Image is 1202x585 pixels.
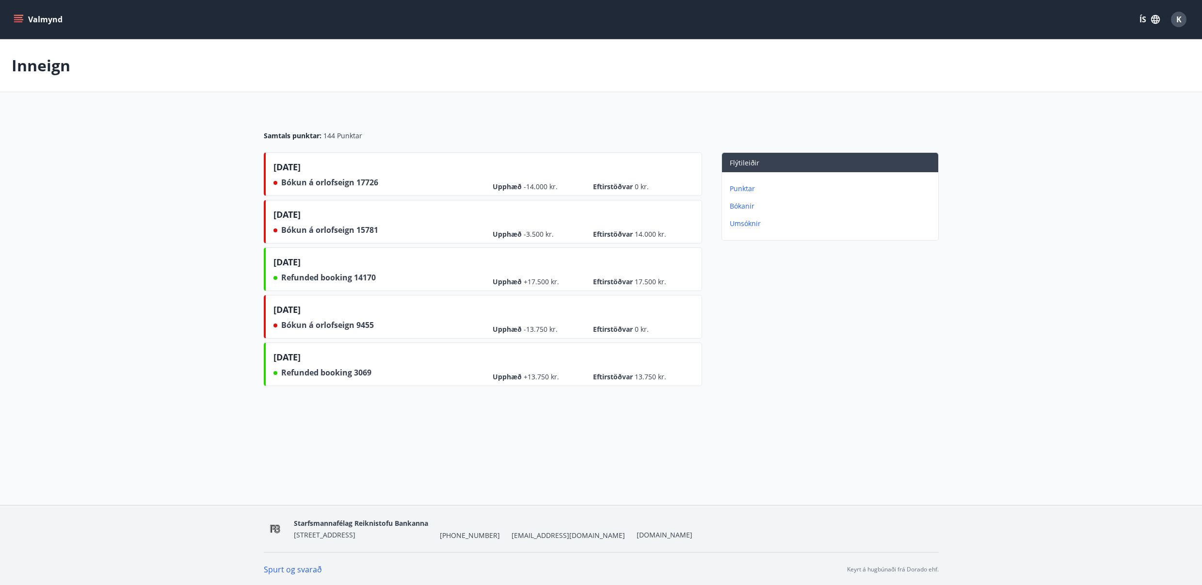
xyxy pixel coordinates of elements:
[524,325,558,334] span: -13.750 kr.
[593,372,691,382] span: Eftirstöðvar
[294,519,428,528] span: Starfsmannafélag Reiknistofu Bankanna
[356,320,374,330] span: 9455
[635,229,666,239] span: 14.000 kr.
[593,229,691,239] span: Eftirstöðvar
[635,325,649,334] span: 0 kr.
[264,131,321,141] span: Samtals punktar :
[847,565,939,574] p: Keyrt á hugbúnaði frá Dorado ehf.
[635,277,666,286] span: 17.500 kr.
[281,177,356,188] span: Bókun á orlofseign
[730,219,934,228] p: Umsóknir
[730,158,759,167] span: Flýtileiðir
[323,131,362,141] span: 144 Punktar
[524,229,554,239] span: -3.500 kr.
[1176,14,1182,25] span: K
[493,229,591,239] span: Upphæð
[273,351,301,367] span: [DATE]
[12,55,70,76] p: Inneign
[493,325,591,334] span: Upphæð
[493,182,591,192] span: Upphæð
[12,11,66,28] button: menu
[593,182,691,192] span: Eftirstöðvar
[730,184,934,194] p: Punktar
[281,225,356,235] span: Bókun á orlofseign
[264,564,322,575] a: Spurt og svarað
[524,277,559,286] span: +17.500 kr.
[281,320,356,330] span: Bókun á orlofseign
[593,277,691,287] span: Eftirstöðvar
[635,182,649,191] span: 0 kr.
[264,519,287,539] img: OV1EhlUOk1MBP6hKKUJbuONPgxBdnInkXmzMisYS.png
[524,182,558,191] span: -14.000 kr.
[512,531,625,540] span: [EMAIL_ADDRESS][DOMAIN_NAME]
[1167,8,1190,31] button: K
[356,177,378,188] span: 17726
[273,161,301,177] span: [DATE]
[440,531,500,540] span: [PHONE_NUMBER]
[593,325,691,334] span: Eftirstöðvar
[273,304,301,319] span: [DATE]
[635,372,666,381] span: 13.750 kr.
[281,272,354,283] span: Refunded booking
[493,372,591,382] span: Upphæð
[281,367,354,378] span: Refunded booking
[354,272,376,283] span: 14170
[354,367,371,378] span: 3069
[294,530,355,539] span: [STREET_ADDRESS]
[524,372,559,381] span: +13.750 kr.
[493,277,591,287] span: Upphæð
[730,201,934,211] p: Bókanir
[356,225,378,235] span: 15781
[1134,11,1165,28] button: ÍS
[637,530,692,539] a: [DOMAIN_NAME]
[273,256,301,272] span: [DATE]
[273,209,301,224] span: [DATE]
